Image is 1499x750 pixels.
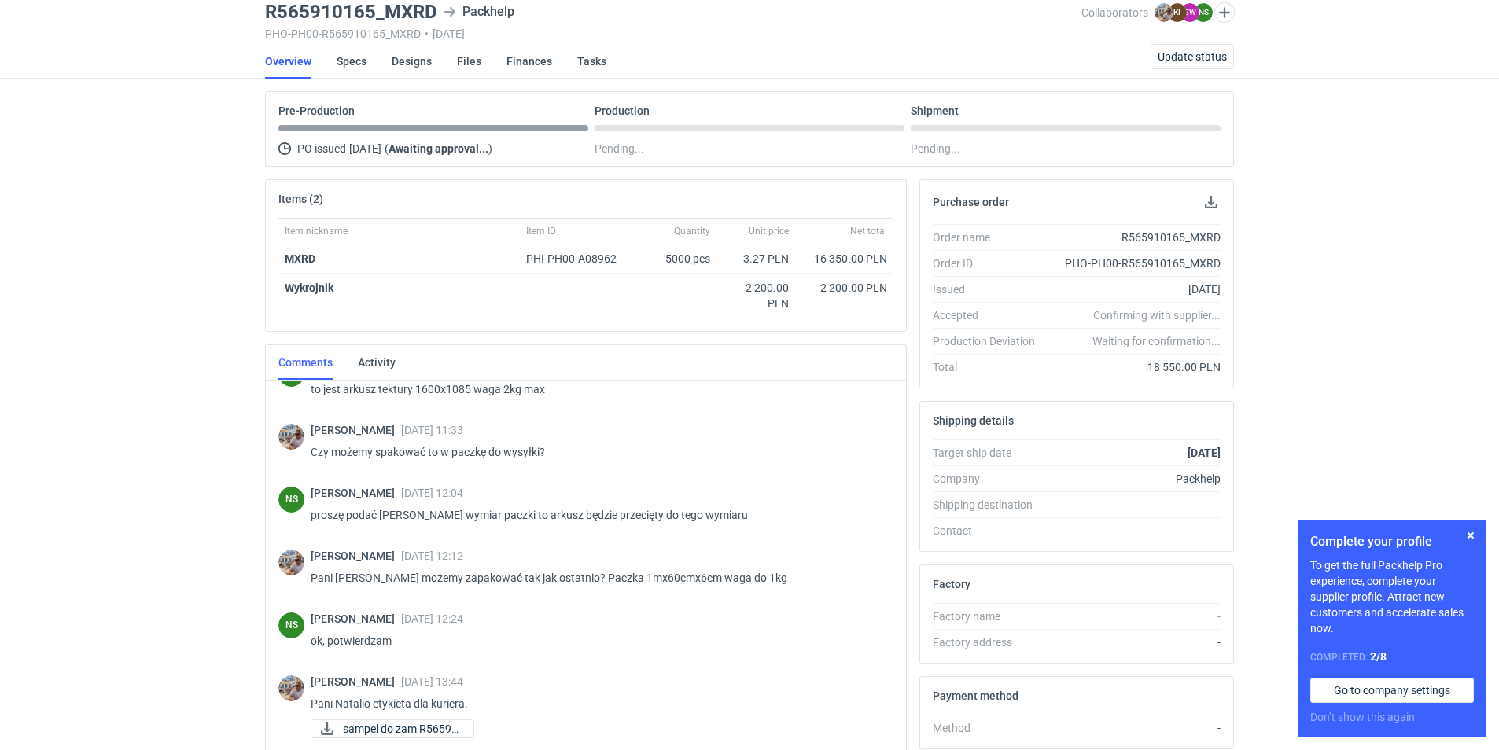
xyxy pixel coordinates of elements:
button: Update status [1151,44,1234,69]
a: sampel do zam R56591... [311,719,474,738]
figcaption: NS [1194,3,1213,22]
p: Shipment [911,105,959,117]
span: ) [488,142,492,155]
div: Natalia Stępak [278,487,304,513]
span: Unit price [749,225,789,237]
div: Total [933,359,1048,375]
p: Pani [PERSON_NAME] możemy zapakować tak jak ostatnio? Paczka 1mx60cmx6cm waga do 1kg [311,568,881,587]
span: [DATE] 12:24 [401,612,463,625]
a: Go to company settings [1310,678,1474,703]
figcaption: NS [278,487,304,513]
div: [DATE] [1048,281,1221,297]
span: • [425,28,429,40]
a: Activity [358,345,396,380]
img: Michał Palasek [278,675,304,701]
a: Specs [337,44,366,79]
strong: Wykrojnik [285,281,333,294]
div: - [1048,608,1221,624]
div: Packhelp [444,2,514,21]
div: Accepted [933,307,1048,323]
div: Factory name [933,608,1048,624]
button: Download PO [1202,193,1221,211]
div: Natalia Stępak [278,612,304,638]
div: - [1048,720,1221,736]
a: Finances [506,44,552,79]
div: Issued [933,281,1048,297]
div: Contact [933,523,1048,539]
a: Designs [392,44,432,79]
span: Update status [1158,51,1227,62]
img: Michał Palasek [1155,3,1173,22]
a: Comments [278,345,333,380]
div: PHI-PH00-A08962 [526,251,632,267]
div: Completed: [1310,649,1474,665]
span: [DATE] 12:04 [401,487,463,499]
img: Michał Palasek [278,550,304,575]
p: To get the full Packhelp Pro experience, complete your supplier profile. Attract new customers an... [1310,557,1474,636]
div: Order name [933,230,1048,245]
div: Shipping destination [933,497,1048,513]
span: [PERSON_NAME] [311,675,401,688]
h3: R565910165_MXRD [265,2,437,21]
em: Waiting for confirmation... [1092,333,1221,349]
p: ok, potwierdzam [311,631,881,650]
div: Pending... [911,139,1221,158]
span: Pending... [595,139,644,158]
div: Company [933,471,1048,487]
span: [PERSON_NAME] [311,487,401,499]
a: Overview [265,44,311,79]
p: Pre-Production [278,105,355,117]
strong: Awaiting approval... [389,142,488,155]
figcaption: NS [278,612,304,638]
img: Michał Palasek [278,424,304,450]
span: Item ID [526,225,556,237]
h2: Factory [933,578,970,590]
div: PHO-PH00-R565910165_MXRD [1048,256,1221,271]
span: Item nickname [285,225,348,237]
span: Quantity [674,225,710,237]
div: 18 550.00 PLN [1048,359,1221,375]
span: [DATE] [349,139,381,158]
button: Don’t show this again [1310,709,1415,725]
div: 5000 pcs [638,244,716,274]
div: sampel do zam R565910165.pdf [311,719,468,738]
div: Packhelp [1048,471,1221,487]
span: ( [385,142,389,155]
span: [PERSON_NAME] [311,424,401,436]
strong: 2 / 8 [1370,650,1387,663]
div: - [1048,634,1221,650]
figcaption: EW [1180,3,1199,22]
h2: Purchase order [933,196,1009,208]
h2: Payment method [933,689,1018,702]
h1: Complete your profile [1310,532,1474,551]
div: Factory address [933,634,1048,650]
div: 16 350.00 PLN [801,251,887,267]
span: sampel do zam R56591... [343,720,461,737]
div: Order ID [933,256,1048,271]
a: Files [457,44,481,79]
a: Tasks [577,44,606,79]
button: Edit collaborators [1214,2,1235,23]
span: [PERSON_NAME] [311,612,401,625]
div: PO issued [278,139,588,158]
div: Method [933,720,1048,736]
div: PHO-PH00-R565910165_MXRD [DATE] [265,28,1081,40]
button: Skip for now [1461,526,1480,545]
a: MXRD [285,252,315,265]
span: Collaborators [1081,6,1148,19]
figcaption: KI [1168,3,1187,22]
div: Production Deviation [933,333,1048,349]
span: [DATE] 13:44 [401,675,463,688]
span: [DATE] 11:33 [401,424,463,436]
p: proszę podać [PERSON_NAME] wymiar paczki to arkusz będzie przecięty do tego wymiaru [311,506,881,524]
p: Pani Natalio etykieta dla kuriera. [311,694,881,713]
div: 2 200.00 PLN [723,280,789,311]
p: Czy możemy spakować to w paczkę do wysyłki? [311,443,881,461]
div: - [1048,523,1221,539]
h2: Items (2) [278,193,323,205]
h2: Shipping details [933,414,1014,427]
